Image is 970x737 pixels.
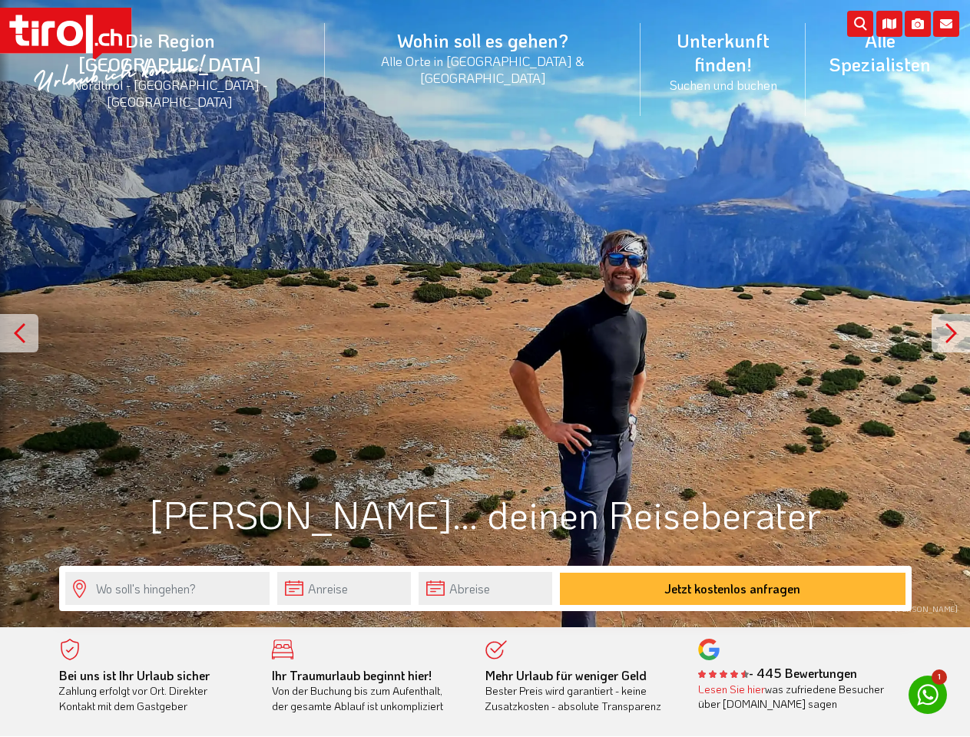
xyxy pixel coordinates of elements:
[325,12,641,103] a: Wohin soll es gehen?Alle Orte in [GEOGRAPHIC_DATA] & [GEOGRAPHIC_DATA]
[34,76,306,110] small: Nordtirol - [GEOGRAPHIC_DATA] - [GEOGRAPHIC_DATA]
[905,11,931,37] i: Fotogalerie
[277,572,411,605] input: Anreise
[485,668,676,714] div: Bester Preis wird garantiert - keine Zusatzkosten - absolute Transparenz
[59,493,912,535] h1: [PERSON_NAME]... deinen Reiseberater
[272,668,462,714] div: Von der Buchung bis zum Aufenthalt, der gesamte Ablauf ist unkompliziert
[419,572,552,605] input: Abreise
[933,11,959,37] i: Kontakt
[659,76,786,93] small: Suchen und buchen
[641,12,805,110] a: Unterkunft finden!Suchen und buchen
[698,682,889,712] div: was zufriedene Besucher über [DOMAIN_NAME] sagen
[932,669,947,685] span: 1
[65,572,270,605] input: Wo soll's hingehen?
[560,573,905,605] button: Jetzt kostenlos anfragen
[59,667,210,683] b: Bei uns ist Ihr Urlaub sicher
[59,668,250,714] div: Zahlung erfolgt vor Ort. Direkter Kontakt mit dem Gastgeber
[806,12,955,93] a: Alle Spezialisten
[698,682,765,696] a: Lesen Sie hier
[909,676,947,714] a: 1
[698,665,857,681] b: - 445 Bewertungen
[272,667,432,683] b: Ihr Traumurlaub beginnt hier!
[485,667,647,683] b: Mehr Urlaub für weniger Geld
[876,11,902,37] i: Karte öffnen
[15,12,325,127] a: Die Region [GEOGRAPHIC_DATA]Nordtirol - [GEOGRAPHIC_DATA] - [GEOGRAPHIC_DATA]
[343,52,623,86] small: Alle Orte in [GEOGRAPHIC_DATA] & [GEOGRAPHIC_DATA]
